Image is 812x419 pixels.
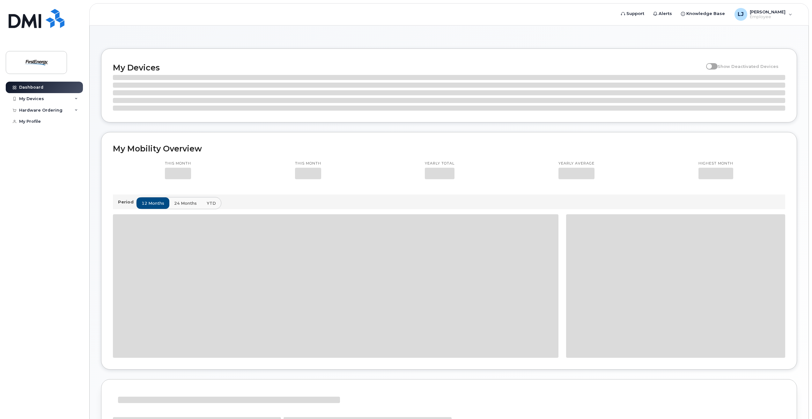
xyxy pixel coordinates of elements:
p: This month [295,161,321,166]
p: Highest month [698,161,733,166]
p: Period [118,199,136,205]
p: Yearly total [425,161,454,166]
span: YTD [207,200,216,206]
span: 24 months [174,200,197,206]
p: Yearly average [558,161,594,166]
span: Show Deactivated Devices [718,64,779,69]
h2: My Mobility Overview [113,144,785,153]
input: Show Deactivated Devices [706,60,711,65]
h2: My Devices [113,63,703,72]
p: This month [165,161,191,166]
